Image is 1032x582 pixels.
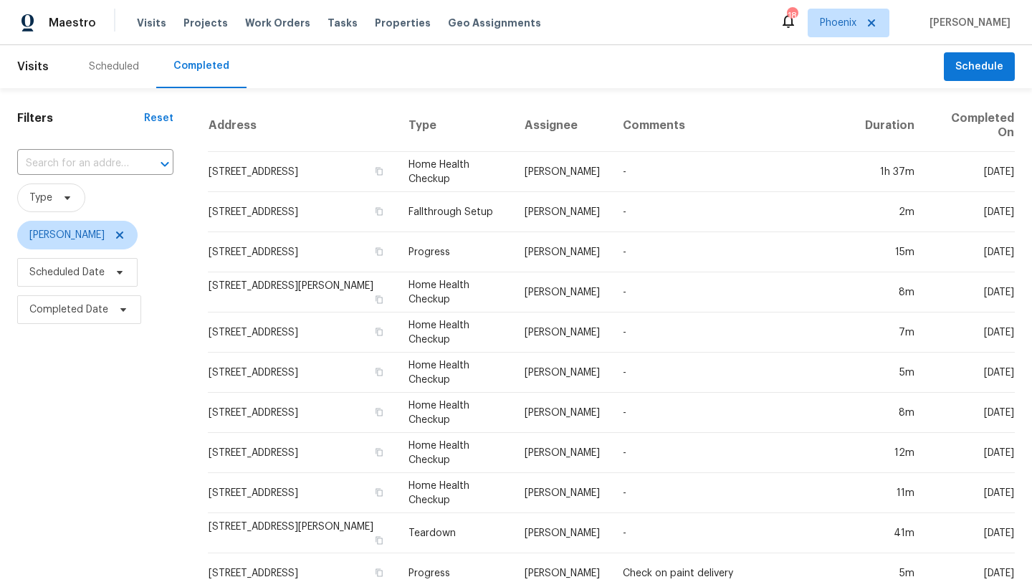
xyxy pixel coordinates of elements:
[926,313,1015,353] td: [DATE]
[208,100,397,152] th: Address
[208,192,397,232] td: [STREET_ADDRESS]
[448,16,541,30] span: Geo Assignments
[854,100,926,152] th: Duration
[29,191,52,205] span: Type
[926,513,1015,553] td: [DATE]
[373,205,386,218] button: Copy Address
[208,272,397,313] td: [STREET_ADDRESS][PERSON_NAME]
[611,473,854,513] td: -
[513,313,611,353] td: [PERSON_NAME]
[611,272,854,313] td: -
[854,353,926,393] td: 5m
[137,16,166,30] span: Visits
[208,433,397,473] td: [STREET_ADDRESS]
[245,16,310,30] span: Work Orders
[208,232,397,272] td: [STREET_ADDRESS]
[397,433,513,473] td: Home Health Checkup
[144,111,173,125] div: Reset
[17,51,49,82] span: Visits
[513,433,611,473] td: [PERSON_NAME]
[208,353,397,393] td: [STREET_ADDRESS]
[397,313,513,353] td: Home Health Checkup
[611,393,854,433] td: -
[854,393,926,433] td: 8m
[397,100,513,152] th: Type
[854,473,926,513] td: 11m
[611,433,854,473] td: -
[397,272,513,313] td: Home Health Checkup
[944,52,1015,82] button: Schedule
[397,192,513,232] td: Fallthrough Setup
[397,393,513,433] td: Home Health Checkup
[611,100,854,152] th: Comments
[820,16,856,30] span: Phoenix
[513,353,611,393] td: [PERSON_NAME]
[208,313,397,353] td: [STREET_ADDRESS]
[924,16,1010,30] span: [PERSON_NAME]
[373,366,386,378] button: Copy Address
[373,446,386,459] button: Copy Address
[373,245,386,258] button: Copy Address
[17,111,144,125] h1: Filters
[373,165,386,178] button: Copy Address
[397,232,513,272] td: Progress
[373,566,386,579] button: Copy Address
[854,433,926,473] td: 12m
[854,272,926,313] td: 8m
[926,353,1015,393] td: [DATE]
[373,325,386,338] button: Copy Address
[29,265,105,280] span: Scheduled Date
[854,513,926,553] td: 41m
[29,302,108,317] span: Completed Date
[926,192,1015,232] td: [DATE]
[89,59,139,74] div: Scheduled
[854,192,926,232] td: 2m
[208,393,397,433] td: [STREET_ADDRESS]
[155,154,175,174] button: Open
[373,293,386,306] button: Copy Address
[373,486,386,499] button: Copy Address
[373,534,386,547] button: Copy Address
[611,513,854,553] td: -
[926,433,1015,473] td: [DATE]
[926,473,1015,513] td: [DATE]
[611,353,854,393] td: -
[854,313,926,353] td: 7m
[375,16,431,30] span: Properties
[513,152,611,192] td: [PERSON_NAME]
[926,232,1015,272] td: [DATE]
[513,393,611,433] td: [PERSON_NAME]
[955,58,1003,76] span: Schedule
[513,232,611,272] td: [PERSON_NAME]
[513,272,611,313] td: [PERSON_NAME]
[787,9,797,23] div: 18
[513,473,611,513] td: [PERSON_NAME]
[611,152,854,192] td: -
[397,152,513,192] td: Home Health Checkup
[854,152,926,192] td: 1h 37m
[397,473,513,513] td: Home Health Checkup
[397,513,513,553] td: Teardown
[926,100,1015,152] th: Completed On
[373,406,386,419] button: Copy Address
[854,232,926,272] td: 15m
[611,232,854,272] td: -
[397,353,513,393] td: Home Health Checkup
[926,393,1015,433] td: [DATE]
[513,192,611,232] td: [PERSON_NAME]
[208,473,397,513] td: [STREET_ADDRESS]
[17,153,133,175] input: Search for an address...
[611,313,854,353] td: -
[208,513,397,553] td: [STREET_ADDRESS][PERSON_NAME]
[183,16,228,30] span: Projects
[926,272,1015,313] td: [DATE]
[513,513,611,553] td: [PERSON_NAME]
[926,152,1015,192] td: [DATE]
[173,59,229,73] div: Completed
[611,192,854,232] td: -
[29,228,105,242] span: [PERSON_NAME]
[49,16,96,30] span: Maestro
[328,18,358,28] span: Tasks
[208,152,397,192] td: [STREET_ADDRESS]
[513,100,611,152] th: Assignee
